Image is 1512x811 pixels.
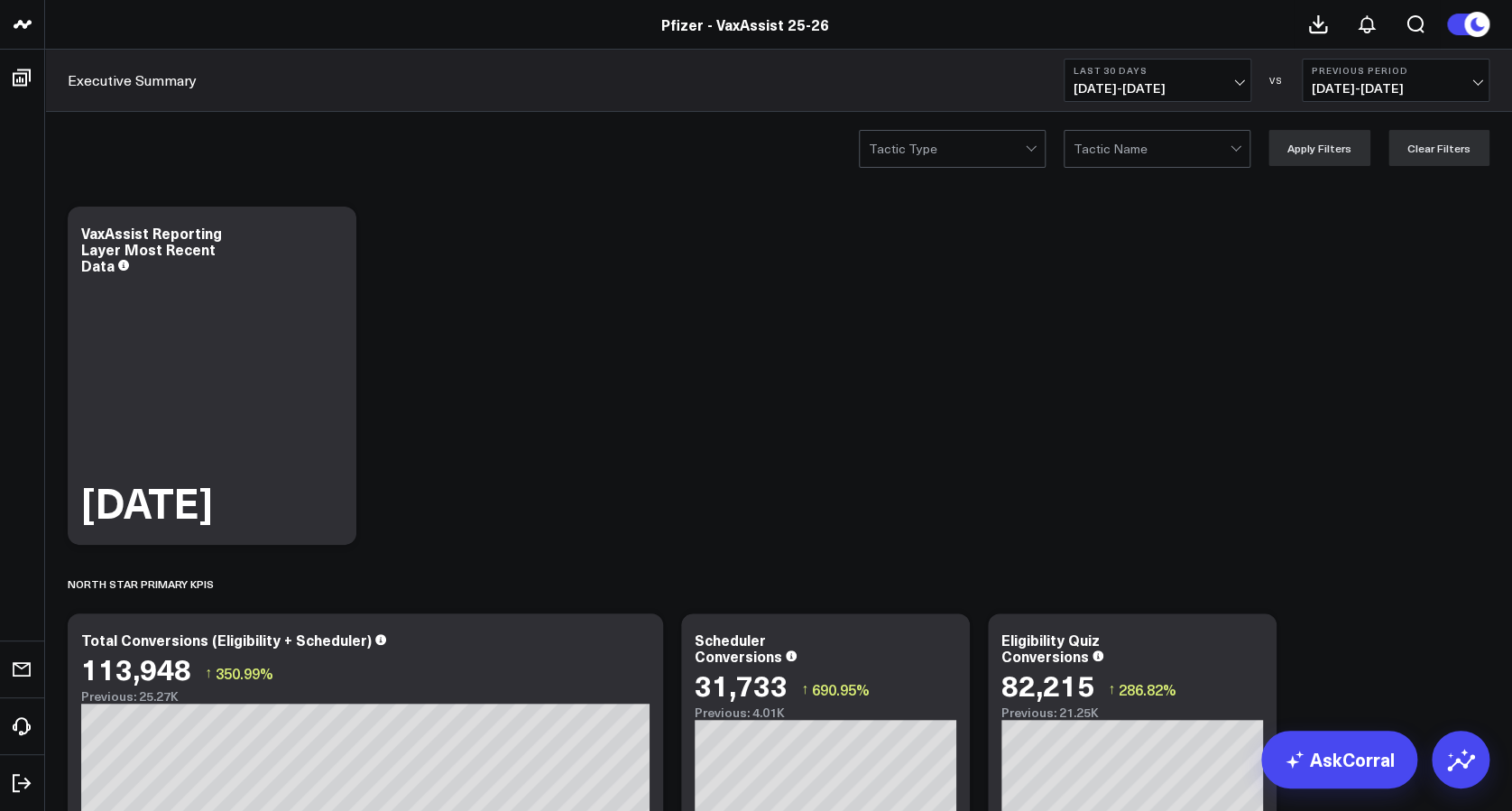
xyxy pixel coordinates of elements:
span: [DATE] - [DATE] [1074,81,1241,96]
a: Executive Summary [68,70,197,90]
div: 31,733 [695,668,788,701]
button: Last 30 Days[DATE]-[DATE] [1064,59,1251,102]
div: Previous: 21.25K [1001,705,1263,720]
div: Eligibility Quiz Conversions [1001,630,1100,666]
div: Scheduler Conversions [695,630,782,666]
span: ↑ [801,677,808,701]
div: North Star Primary KPIs [68,563,214,604]
div: VaxAssist Reporting Layer Most Recent Data [81,223,222,275]
div: [DATE] [81,482,213,522]
b: Previous Period [1312,65,1480,76]
div: 113,948 [81,652,191,685]
div: VS [1260,75,1293,86]
span: 690.95% [812,679,870,699]
a: Pfizer - VaxAssist 25-26 [661,14,829,34]
span: [DATE] - [DATE] [1312,81,1480,96]
span: ↑ [205,661,212,685]
button: Previous Period[DATE]-[DATE] [1302,59,1489,102]
button: Apply Filters [1268,130,1370,166]
div: Total Conversions (Eligibility + Scheduler) [81,630,372,650]
button: Clear Filters [1388,130,1489,166]
b: Last 30 Days [1074,65,1241,76]
span: ↑ [1108,677,1115,701]
div: Previous: 4.01K [695,705,956,720]
div: 82,215 [1001,668,1094,701]
a: AskCorral [1261,731,1417,788]
span: 350.99% [216,663,273,683]
div: Previous: 25.27K [81,689,650,704]
span: 286.82% [1119,679,1176,699]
